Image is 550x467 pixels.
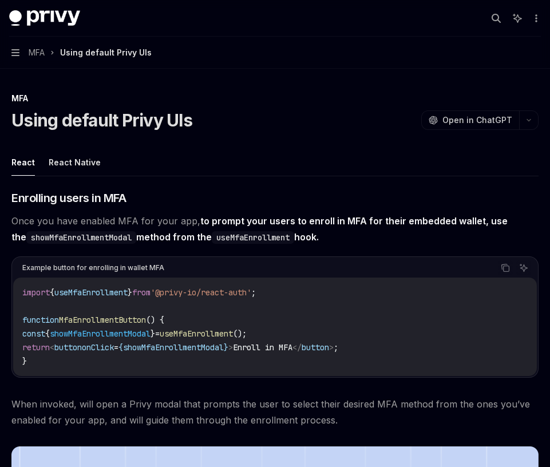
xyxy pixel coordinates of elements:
[11,396,539,428] span: When invoked, will open a Privy modal that prompts the user to select their desired MFA method fr...
[22,342,50,353] span: return
[421,110,519,130] button: Open in ChatGPT
[49,149,101,176] button: React Native
[160,329,233,339] span: useMfaEnrollment
[118,342,123,353] span: {
[123,342,224,353] span: showMfaEnrollmentModal
[11,149,35,176] button: React
[132,287,151,298] span: from
[9,10,80,26] img: dark logo
[128,287,132,298] span: }
[228,342,233,353] span: >
[22,315,59,325] span: function
[212,231,294,244] code: useMfaEnrollment
[146,315,164,325] span: () {
[82,342,114,353] span: onClick
[29,46,45,60] span: MFA
[516,260,531,275] button: Ask AI
[50,329,151,339] span: showMfaEnrollmentModal
[251,287,256,298] span: ;
[60,46,152,60] div: Using default Privy UIs
[22,356,27,366] span: }
[26,231,136,244] code: showMfaEnrollmentModal
[45,329,50,339] span: {
[292,342,302,353] span: </
[54,342,82,353] span: button
[11,110,192,130] h1: Using default Privy UIs
[233,342,292,353] span: Enroll in MFA
[11,213,539,245] span: Once you have enabled MFA for your app,
[151,287,251,298] span: '@privy-io/react-auth'
[498,260,513,275] button: Copy the contents from the code block
[155,329,160,339] span: =
[151,329,155,339] span: }
[11,93,539,104] div: MFA
[54,287,128,298] span: useMfaEnrollment
[442,114,512,126] span: Open in ChatGPT
[329,342,334,353] span: >
[302,342,329,353] span: button
[59,315,146,325] span: MfaEnrollmentButton
[529,10,541,26] button: More actions
[224,342,228,353] span: }
[22,287,50,298] span: import
[50,342,54,353] span: <
[11,190,126,206] span: Enrolling users in MFA
[114,342,118,353] span: =
[50,287,54,298] span: {
[22,260,164,275] div: Example button for enrolling in wallet MFA
[233,329,247,339] span: ();
[334,342,338,353] span: ;
[11,215,508,243] strong: to prompt your users to enroll in MFA for their embedded wallet, use the method from the hook.
[22,329,45,339] span: const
